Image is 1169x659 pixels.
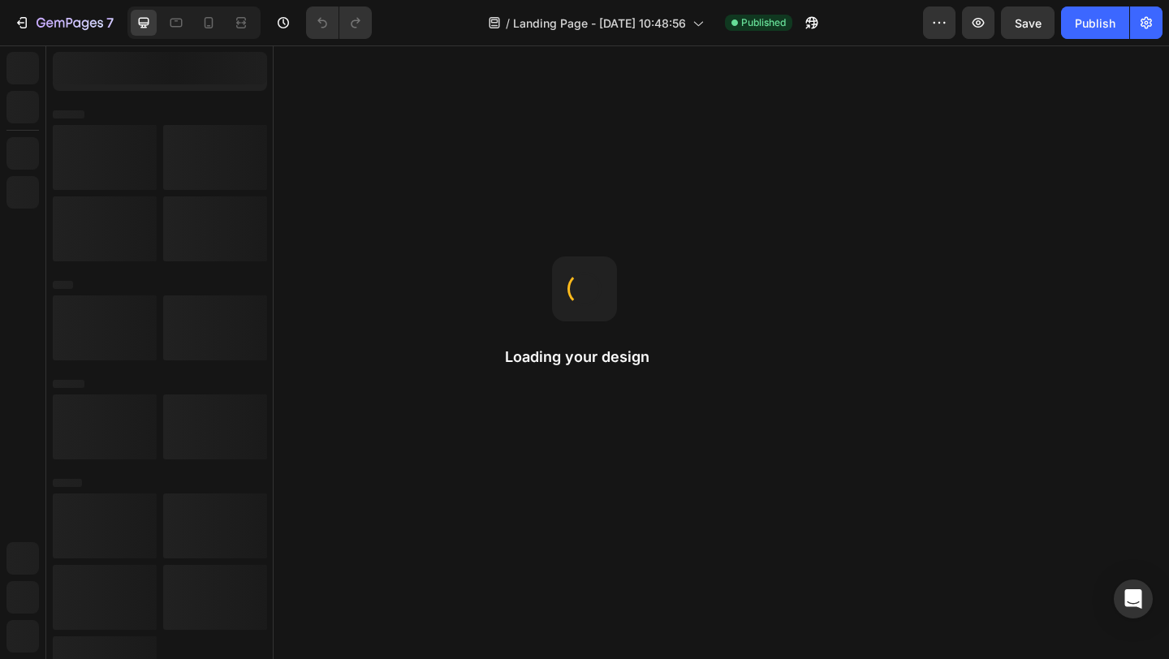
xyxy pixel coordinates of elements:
button: Publish [1061,6,1129,39]
div: Publish [1075,15,1115,32]
div: Open Intercom Messenger [1114,579,1153,618]
span: Landing Page - [DATE] 10:48:56 [513,15,686,32]
button: 7 [6,6,121,39]
span: Published [741,15,786,30]
div: Undo/Redo [306,6,372,39]
h2: Loading your design [505,347,664,367]
span: Save [1015,16,1042,30]
span: / [506,15,510,32]
button: Save [1001,6,1055,39]
p: 7 [106,13,114,32]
